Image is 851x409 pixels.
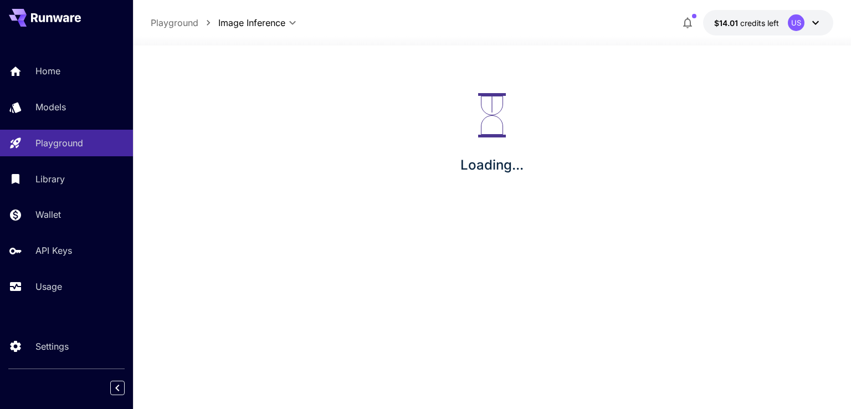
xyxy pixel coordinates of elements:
[714,18,740,28] span: $14.01
[218,16,285,29] span: Image Inference
[151,16,198,29] a: Playground
[714,17,779,29] div: $14.00886
[740,18,779,28] span: credits left
[151,16,218,29] nav: breadcrumb
[35,136,83,150] p: Playground
[119,378,133,398] div: Collapse sidebar
[460,155,524,175] p: Loading...
[788,14,804,31] div: US
[35,340,69,353] p: Settings
[35,244,72,257] p: API Keys
[35,208,61,221] p: Wallet
[35,100,66,114] p: Models
[35,64,60,78] p: Home
[35,172,65,186] p: Library
[35,280,62,293] p: Usage
[110,381,125,395] button: Collapse sidebar
[703,10,833,35] button: $14.00886US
